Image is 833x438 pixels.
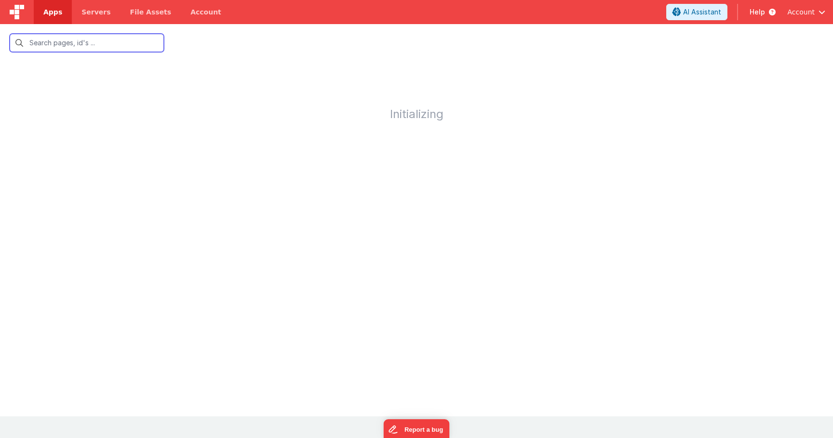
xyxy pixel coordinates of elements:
[787,7,825,17] button: Account
[787,7,815,17] span: Account
[750,7,765,17] span: Help
[683,7,721,17] span: AI Assistant
[43,7,62,17] span: Apps
[10,34,164,52] input: Search pages, id's ...
[130,7,172,17] span: File Assets
[81,7,110,17] span: Servers
[666,4,727,20] button: AI Assistant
